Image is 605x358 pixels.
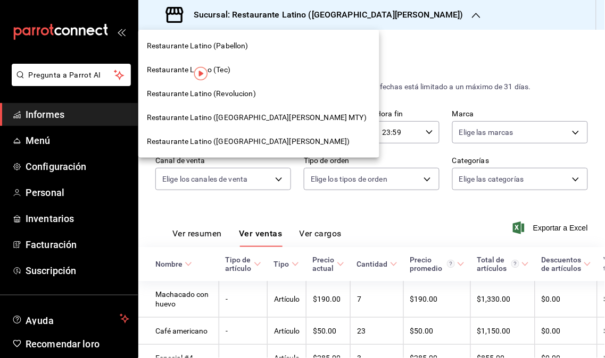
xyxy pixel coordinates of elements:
div: Restaurante Latino ([GEOGRAPHIC_DATA][PERSON_NAME] MTY) [138,106,379,130]
span: Restaurante Latino ([GEOGRAPHIC_DATA][PERSON_NAME]) [147,136,350,147]
span: Restaurante Latino (Revolucion) [147,88,256,99]
div: Restaurante Latino (Pabellon) [138,34,379,58]
div: Restaurante Latino ([GEOGRAPHIC_DATA][PERSON_NAME]) [138,130,379,154]
span: Restaurante Latino (Pabellon) [147,40,248,52]
span: Restaurante Latino (Tec) [147,64,230,75]
img: Tooltip marker [194,67,208,80]
div: Restaurante Latino (Revolucion) [138,82,379,106]
span: Restaurante Latino ([GEOGRAPHIC_DATA][PERSON_NAME] MTY) [147,112,367,123]
div: Restaurante Latino (Tec) [138,58,379,82]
